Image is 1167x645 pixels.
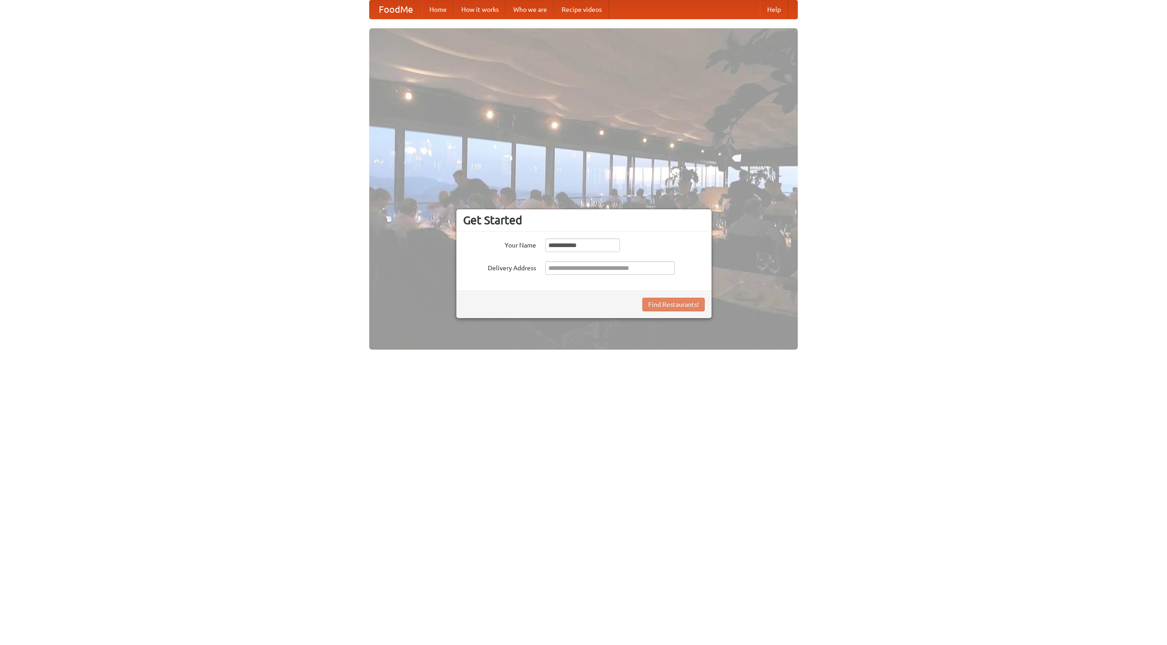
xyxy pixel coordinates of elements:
a: FoodMe [370,0,422,19]
button: Find Restaurants! [642,298,705,311]
a: Home [422,0,454,19]
a: How it works [454,0,506,19]
label: Delivery Address [463,261,536,273]
a: Help [760,0,788,19]
h3: Get Started [463,213,705,227]
label: Your Name [463,238,536,250]
a: Recipe videos [554,0,609,19]
a: Who we are [506,0,554,19]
